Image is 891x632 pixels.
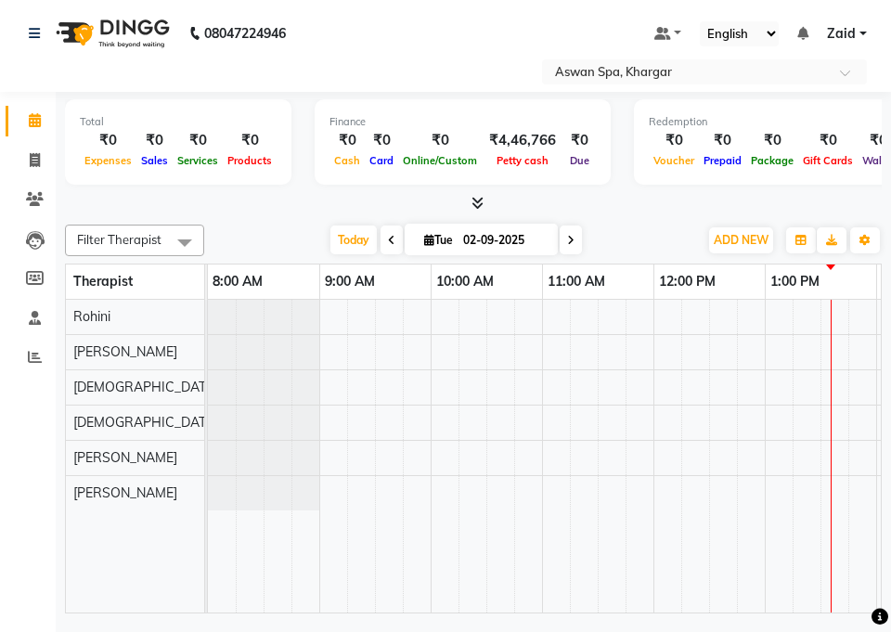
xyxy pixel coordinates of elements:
[208,268,267,295] a: 8:00 AM
[80,154,136,167] span: Expenses
[47,7,174,59] img: logo
[649,154,699,167] span: Voucher
[73,273,133,290] span: Therapist
[492,154,553,167] span: Petty cash
[223,130,277,151] div: ₹0
[458,226,550,254] input: 2025-09-02
[709,227,773,253] button: ADD NEW
[420,233,458,247] span: Tue
[714,233,768,247] span: ADD NEW
[798,130,858,151] div: ₹0
[649,130,699,151] div: ₹0
[73,343,177,360] span: [PERSON_NAME]
[398,154,482,167] span: Online/Custom
[204,7,286,59] b: 08047224946
[365,154,398,167] span: Card
[80,130,136,151] div: ₹0
[365,130,398,151] div: ₹0
[320,268,380,295] a: 9:00 AM
[329,154,365,167] span: Cash
[654,268,720,295] a: 12:00 PM
[827,24,856,44] span: Zaid
[73,308,110,325] span: Rohini
[699,130,746,151] div: ₹0
[798,154,858,167] span: Gift Cards
[329,130,365,151] div: ₹0
[223,154,277,167] span: Products
[73,379,268,395] span: [DEMOGRAPHIC_DATA] Waiting
[565,154,594,167] span: Due
[330,226,377,254] span: Today
[73,414,268,431] span: [DEMOGRAPHIC_DATA] Waiting
[136,154,173,167] span: Sales
[482,130,563,151] div: ₹4,46,766
[432,268,498,295] a: 10:00 AM
[173,154,223,167] span: Services
[80,114,277,130] div: Total
[77,232,161,247] span: Filter Therapist
[699,154,746,167] span: Prepaid
[563,130,596,151] div: ₹0
[543,268,610,295] a: 11:00 AM
[329,114,596,130] div: Finance
[766,268,824,295] a: 1:00 PM
[173,130,223,151] div: ₹0
[746,130,798,151] div: ₹0
[746,154,798,167] span: Package
[136,130,173,151] div: ₹0
[398,130,482,151] div: ₹0
[73,449,177,466] span: [PERSON_NAME]
[73,484,177,501] span: [PERSON_NAME]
